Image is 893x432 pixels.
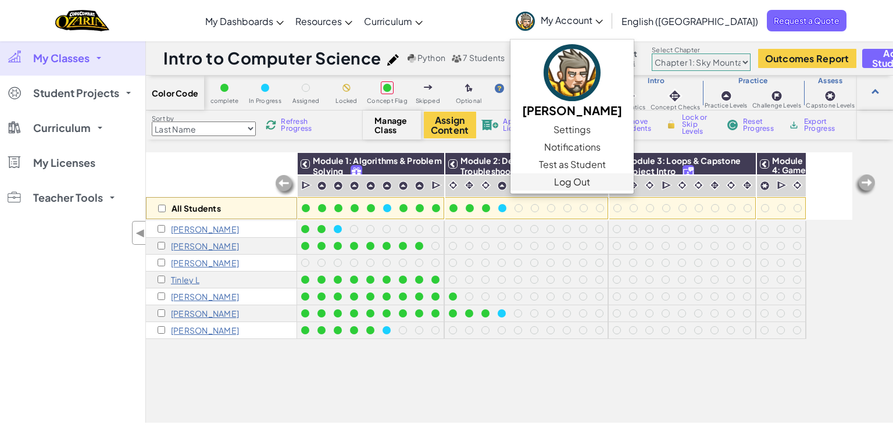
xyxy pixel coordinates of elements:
[621,15,758,27] span: English ([GEOGRAPHIC_DATA])
[806,102,854,109] span: Capstone Levels
[709,180,720,191] img: IconInteractive.svg
[727,120,738,130] img: IconReset.svg
[364,15,412,27] span: Curriculum
[752,102,801,109] span: Challenge Levels
[210,98,239,104] span: complete
[677,180,688,191] img: IconCinematic.svg
[652,45,751,55] label: Select Chapter
[522,101,622,119] h5: [PERSON_NAME]
[172,203,221,213] p: All Students
[544,140,601,154] span: Notifications
[366,181,376,191] img: IconPracticeLevel.svg
[55,9,109,33] a: Ozaria by CodeCombat logo
[541,14,603,26] span: My Account
[683,166,694,179] img: IconUnlockWithCall.svg
[495,84,504,93] img: IconHint.svg
[481,120,499,130] img: IconLicenseApply.svg
[416,98,440,104] span: Skipped
[398,181,408,191] img: IconPracticeLevel.svg
[644,180,655,191] img: IconCinematic.svg
[463,52,505,63] span: 7 Students
[313,155,442,176] span: Module 1: Algorithms & Problem Solving
[382,181,392,191] img: IconPracticeLevel.svg
[616,5,764,37] a: English ([GEOGRAPHIC_DATA])
[788,120,799,130] img: IconArchive.svg
[274,174,297,197] img: Arrow_Left_Inactive.png
[662,180,673,191] img: IconCutscene.svg
[152,88,198,98] span: Color Code
[720,90,732,102] img: IconPracticeLevel.svg
[351,166,362,179] img: IconFreeLevelv2.svg
[431,180,442,191] img: IconCutscene.svg
[171,224,239,234] p: Patrick Scott Belk
[152,114,256,123] label: Sort by
[497,181,507,191] img: IconPracticeLevel.svg
[358,5,428,37] a: Curriculum
[510,2,609,39] a: My Account
[387,54,399,66] img: iconPencil.svg
[772,155,812,203] span: Module 4: Game Design & Capstone Project
[804,118,840,132] span: Export Progress
[760,181,770,191] img: IconCapstoneLevel.svg
[510,138,634,156] a: Notifications
[349,181,359,191] img: IconPracticeLevel.svg
[171,309,239,318] p: Jillian Walley
[516,12,535,31] img: avatar
[456,98,482,104] span: Optional
[620,118,655,132] span: Remove Students
[503,118,533,132] span: Apply Licenses
[742,180,753,191] img: IconInteractive.svg
[451,54,462,63] img: MultipleUsers.png
[510,42,634,121] a: [PERSON_NAME]
[33,158,95,168] span: My Licenses
[171,326,239,335] p: Lillian Webb
[464,180,475,191] img: IconInteractive.svg
[693,180,704,191] img: IconCinematic.svg
[249,98,281,104] span: In Progress
[510,156,634,173] a: Test as Student
[266,120,276,130] img: IconReload.svg
[824,90,836,102] img: IconCapstoneLevel.svg
[510,121,634,138] a: Settings
[792,180,803,191] img: IconCinematic.svg
[803,76,857,85] h3: Assess
[163,47,381,69] h1: Intro to Computer Science
[171,241,239,251] p: Baelee Clark
[424,112,476,138] button: Assign Content
[55,9,109,33] img: Home
[171,292,239,301] p: Michael Thomas
[335,98,357,104] span: Locked
[667,88,683,104] img: IconInteractive.svg
[424,85,433,90] img: IconSkippedLevel.svg
[758,49,856,68] button: Outcomes Report
[415,181,424,191] img: IconPracticeLevel.svg
[333,181,343,191] img: IconPracticeLevel.svg
[544,44,601,101] img: avatar
[33,88,119,98] span: Student Projects
[771,90,783,102] img: IconChallengeLevel.svg
[702,76,803,85] h3: Practice
[281,118,317,132] span: Refresh Progress
[408,54,416,63] img: python.png
[33,192,103,203] span: Teacher Tools
[205,15,273,27] span: My Dashboards
[767,10,846,31] a: Request a Quote
[460,155,555,176] span: Module 2: Debugging & Troubleshooting
[624,155,741,176] span: Module 3: Loops & Capstone Project Intro
[135,224,145,241] span: ◀
[292,98,320,104] span: Assigned
[777,180,788,191] img: IconCutscene.svg
[465,84,473,93] img: IconOptionalLevel.svg
[171,275,199,284] p: Tinley L
[290,5,358,37] a: Resources
[301,180,312,191] img: IconCutscene.svg
[743,118,778,132] span: Reset Progress
[665,119,677,130] img: IconLock.svg
[651,104,700,110] span: Concept Checks
[480,180,491,191] img: IconCinematic.svg
[853,173,877,197] img: Arrow_Left_Inactive.png
[510,173,634,191] a: Log Out
[374,116,409,134] span: Manage Class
